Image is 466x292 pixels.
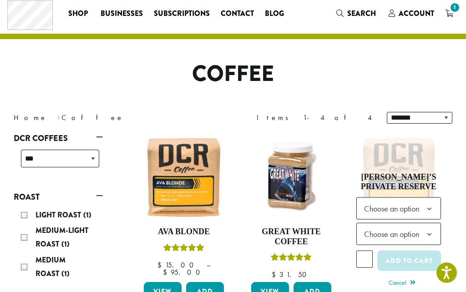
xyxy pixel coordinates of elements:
[14,146,103,178] div: DCR Coffees
[14,112,219,123] nav: Breadcrumb
[356,251,373,268] input: Product quantity
[272,270,279,279] span: $
[61,268,70,279] span: (1)
[257,112,373,123] div: Items 1-4 of 4
[14,205,103,286] div: Roast
[7,61,459,87] h1: Coffee
[356,172,441,191] h4: [PERSON_NAME]’s Private Reserve
[399,8,434,19] span: Account
[389,277,415,290] a: Cancel
[83,210,91,220] span: (1)
[163,267,171,277] span: $
[101,8,143,20] span: Businesses
[360,200,428,217] span: Choose an option
[14,189,103,205] a: Roast
[249,135,334,278] a: Great White CoffeeRated 5.00 out of 5 $31.50
[142,135,226,220] img: Ava-Blonde-12oz-1-300x300.jpg
[157,260,198,270] bdi: 15.00
[360,225,428,243] span: Choose an option
[14,113,47,122] a: Home
[331,6,383,21] a: Search
[154,8,210,20] span: Subscriptions
[57,109,60,123] span: ›
[271,252,312,266] div: Rated 5.00 out of 5
[14,131,103,146] a: DCR Coffees
[249,227,334,247] h4: Great White Coffee
[35,210,83,220] span: Light Roast
[163,267,204,277] bdi: 95.00
[356,223,441,245] span: Choose an option
[163,242,204,256] div: Rated 5.00 out of 5
[377,251,441,271] button: Add to cart
[356,197,441,220] span: Choose an option
[207,260,210,270] span: –
[35,225,88,249] span: Medium-Light Roast
[68,8,88,20] span: Shop
[63,6,95,21] a: Shop
[347,8,376,19] span: Search
[449,1,461,14] span: 1
[142,135,226,278] a: Ava BlondeRated 5.00 out of 5
[35,255,66,279] span: Medium Roast
[272,270,311,279] bdi: 31.50
[265,8,284,20] span: Blog
[61,239,70,249] span: (1)
[157,260,165,270] span: $
[249,135,334,220] img: Great-White-Coffee.png
[142,227,226,237] h4: Ava Blonde
[221,8,254,20] span: Contact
